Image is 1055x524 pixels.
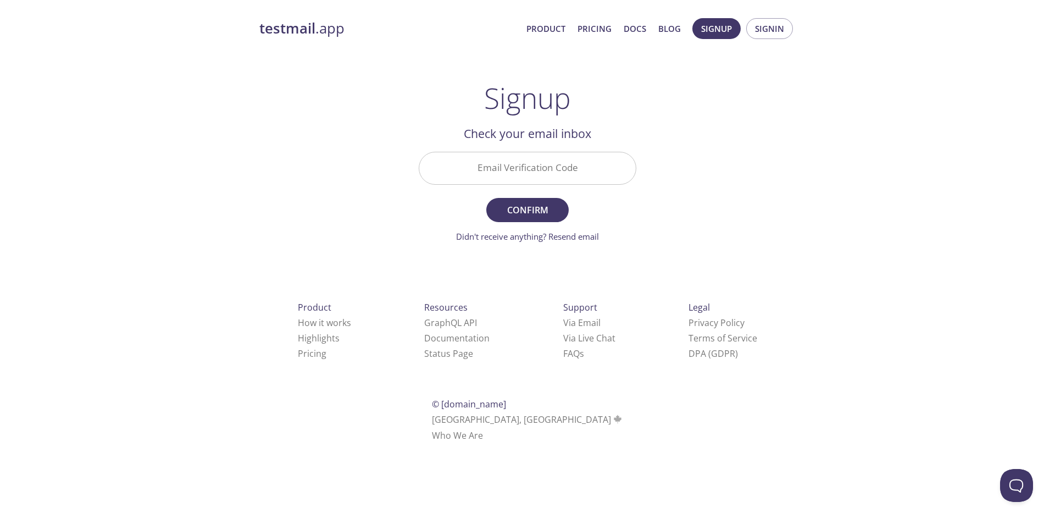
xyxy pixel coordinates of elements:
span: © [DOMAIN_NAME] [432,398,506,410]
button: Confirm [486,198,569,222]
h2: Check your email inbox [419,124,636,143]
iframe: Help Scout Beacon - Open [1000,469,1033,502]
a: Product [526,21,565,36]
span: Confirm [498,202,557,218]
a: Highlights [298,332,340,344]
a: Status Page [424,348,473,360]
span: [GEOGRAPHIC_DATA], [GEOGRAPHIC_DATA] [432,413,624,426]
span: Signup [701,21,732,36]
h1: Signup [484,81,571,114]
span: Signin [755,21,784,36]
a: Terms of Service [688,332,757,344]
a: How it works [298,317,351,329]
span: s [580,348,584,360]
a: testmail.app [259,19,518,38]
a: Who We Are [432,429,483,442]
a: Blog [658,21,681,36]
a: DPA (GDPR) [688,348,738,360]
span: Product [298,301,331,313]
a: Privacy Policy [688,317,745,329]
a: GraphQL API [424,317,477,329]
a: Didn't receive anything? Resend email [456,231,599,242]
a: Pricing [578,21,612,36]
strong: testmail [259,19,315,38]
a: FAQ [563,348,584,360]
a: Pricing [298,348,326,360]
a: Via Email [563,317,601,329]
button: Signup [692,18,741,39]
a: Via Live Chat [563,332,615,344]
span: Resources [424,301,468,313]
a: Docs [624,21,646,36]
span: Support [563,301,597,313]
span: Legal [688,301,710,313]
button: Signin [746,18,793,39]
a: Documentation [424,332,490,344]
